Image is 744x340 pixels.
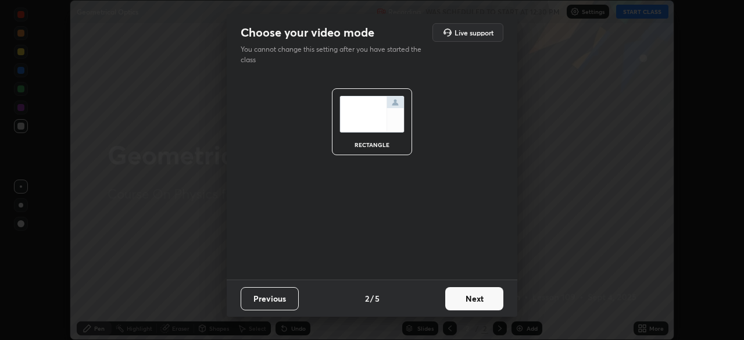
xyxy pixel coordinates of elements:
[241,44,429,65] p: You cannot change this setting after you have started the class
[241,25,374,40] h2: Choose your video mode
[365,292,369,305] h4: 2
[339,96,405,133] img: normalScreenIcon.ae25ed63.svg
[455,29,493,36] h5: Live support
[349,142,395,148] div: rectangle
[370,292,374,305] h4: /
[375,292,380,305] h4: 5
[445,287,503,310] button: Next
[241,287,299,310] button: Previous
